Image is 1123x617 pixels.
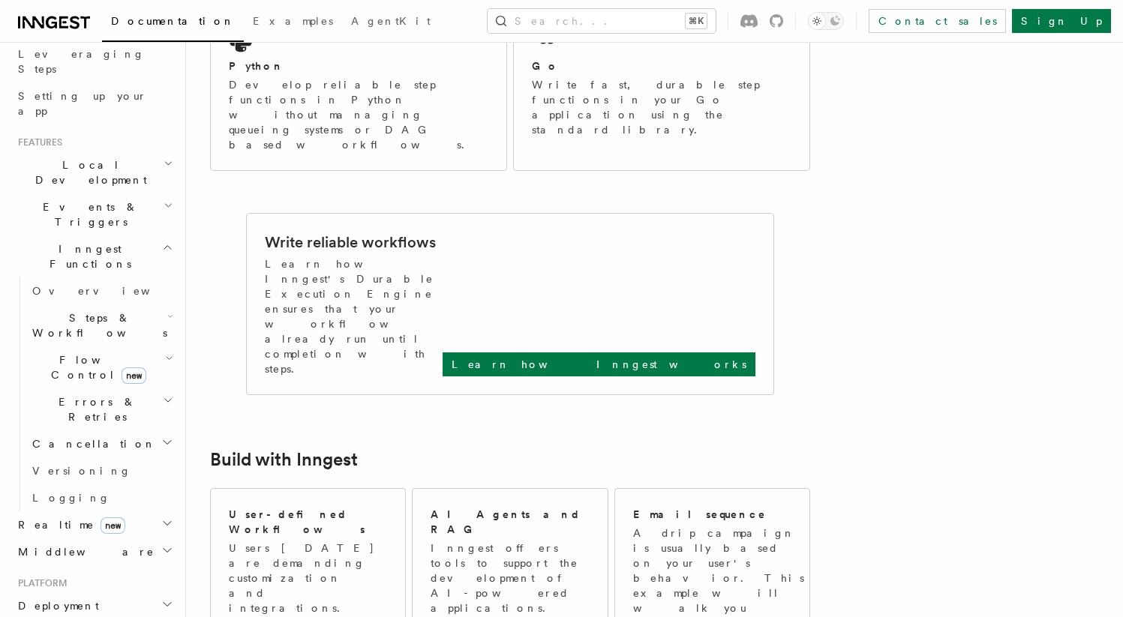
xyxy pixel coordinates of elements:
[26,310,167,340] span: Steps & Workflows
[26,304,176,346] button: Steps & Workflows
[12,40,176,82] a: Leveraging Steps
[12,136,62,148] span: Features
[12,511,176,538] button: Realtimenew
[1012,9,1111,33] a: Sign Up
[26,457,176,484] a: Versioning
[452,357,746,372] p: Learn how Inngest works
[210,449,358,470] a: Build with Inngest
[808,12,844,30] button: Toggle dark mode
[26,277,176,304] a: Overview
[532,58,559,73] h2: Go
[26,394,163,424] span: Errors & Retries
[253,15,333,27] span: Examples
[12,157,164,187] span: Local Development
[32,465,131,477] span: Versioning
[443,352,755,376] a: Learn how Inngest works
[12,598,99,613] span: Deployment
[210,7,507,171] a: PythonDevelop reliable step functions in Python without managing queueing systems or DAG based wo...
[869,9,1006,33] a: Contact sales
[26,430,176,457] button: Cancellation
[12,241,162,271] span: Inngest Functions
[229,58,284,73] h2: Python
[26,352,165,382] span: Flow Control
[18,48,145,75] span: Leveraging Steps
[26,388,176,430] button: Errors & Retries
[26,346,176,388] button: Flow Controlnew
[229,77,488,152] p: Develop reliable step functions in Python without managing queueing systems or DAG based workflows.
[12,151,176,193] button: Local Development
[351,15,431,27] span: AgentKit
[513,7,810,171] a: GoWrite fast, durable step functions in your Go application using the standard library.
[32,285,187,297] span: Overview
[488,9,716,33] button: Search...⌘K
[244,4,342,40] a: Examples
[101,517,125,534] span: new
[122,367,146,384] span: new
[12,277,176,511] div: Inngest Functions
[12,235,176,277] button: Inngest Functions
[12,544,155,559] span: Middleware
[265,256,443,376] p: Learn how Inngest's Durable Execution Engine ensures that your workflow already run until complet...
[12,517,125,532] span: Realtime
[633,507,767,522] h2: Email sequence
[32,492,110,504] span: Logging
[12,82,176,124] a: Setting up your app
[26,436,156,451] span: Cancellation
[431,507,591,537] h2: AI Agents and RAG
[12,577,68,589] span: Platform
[26,484,176,511] a: Logging
[12,199,164,229] span: Events & Triggers
[12,193,176,235] button: Events & Triggers
[342,4,440,40] a: AgentKit
[229,507,387,537] h2: User-defined Workflows
[265,232,436,253] h2: Write reliable workflows
[686,13,707,28] kbd: ⌘K
[111,15,235,27] span: Documentation
[102,4,244,42] a: Documentation
[532,77,791,137] p: Write fast, durable step functions in your Go application using the standard library.
[18,90,147,117] span: Setting up your app
[12,538,176,565] button: Middleware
